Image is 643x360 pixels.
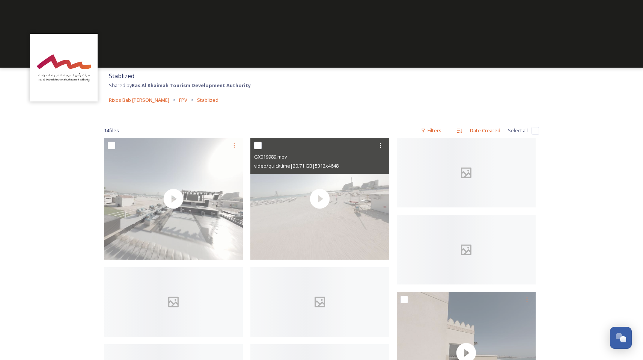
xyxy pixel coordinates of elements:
[254,153,287,160] span: GX019989.mov
[179,95,187,104] a: FPV
[179,97,187,103] span: FPV
[610,327,632,349] button: Open Chat
[466,123,504,138] div: Date Created
[508,127,528,134] span: Select all
[197,97,218,103] span: Stablized
[104,138,243,260] img: thumbnail
[109,72,134,80] span: Stablized
[34,38,94,98] img: Logo_RAKTDA_RGB-01.png
[109,82,251,89] span: Shared by
[254,162,339,169] span: video/quicktime | 20.71 GB | 5312 x 4648
[417,123,445,138] div: Filters
[250,138,389,260] img: thumbnail
[109,97,169,103] span: Rixos Bab [PERSON_NAME]
[104,127,119,134] span: 14 file s
[132,82,251,89] strong: Ras Al Khaimah Tourism Development Authority
[109,95,169,104] a: Rixos Bab [PERSON_NAME]
[197,95,218,104] a: Stablized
